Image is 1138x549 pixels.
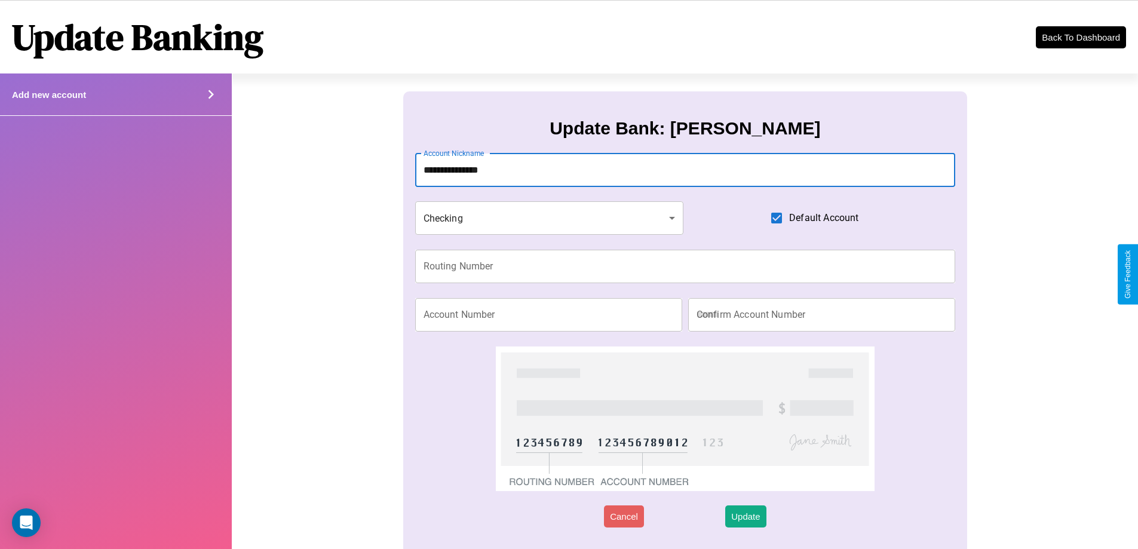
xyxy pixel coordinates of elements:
button: Cancel [604,505,644,527]
label: Account Nickname [424,148,484,158]
div: Open Intercom Messenger [12,508,41,537]
h4: Add new account [12,90,86,100]
div: Give Feedback [1124,250,1132,299]
h1: Update Banking [12,13,263,62]
h3: Update Bank: [PERSON_NAME] [550,118,820,139]
div: Checking [415,201,684,235]
span: Default Account [789,211,858,225]
button: Back To Dashboard [1036,26,1126,48]
img: check [496,346,874,491]
button: Update [725,505,766,527]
